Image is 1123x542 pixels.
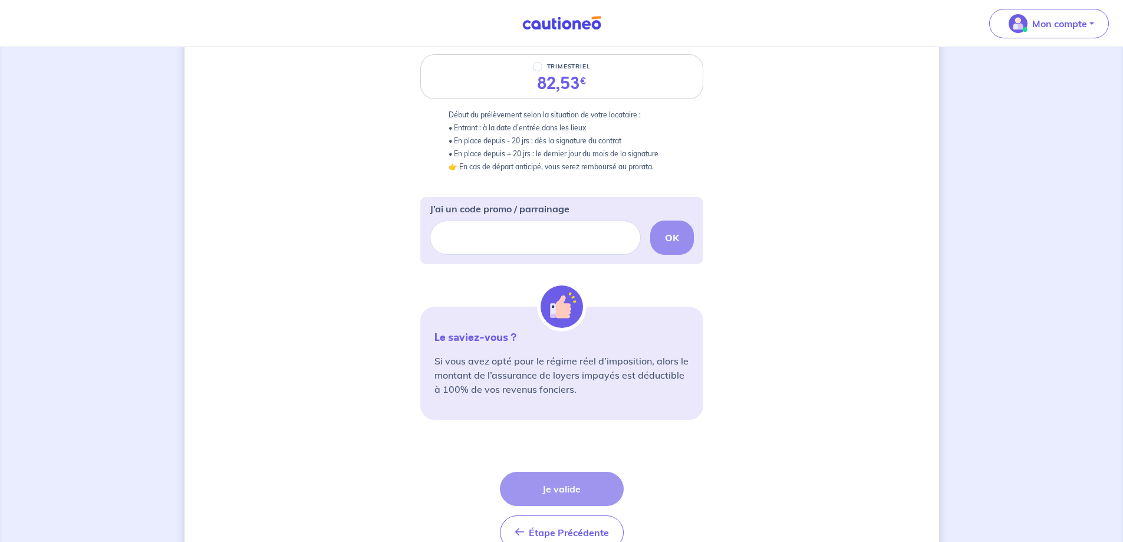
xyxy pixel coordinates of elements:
p: Le saviez-vous ? [434,330,689,344]
img: illu_alert_hand.svg [541,285,583,328]
button: illu_account_valid_menu.svgMon compte [989,9,1109,38]
img: Cautioneo [518,16,606,31]
p: TRIMESTRIEL [547,60,591,74]
div: 82,53 [537,74,587,94]
span: Étape Précédente [529,527,609,538]
p: Mon compte [1032,17,1087,31]
sup: € [580,74,587,88]
img: illu_account_valid_menu.svg [1009,14,1028,33]
p: J’ai un code promo / parrainage [430,202,569,216]
p: Début du prélèvement selon la situation de votre locataire : • Entrant : à la date d’entrée dans ... [449,109,675,173]
p: Si vous avez opté pour le régime réel d’imposition, alors le montant de l’assurance de loyers imp... [434,354,689,396]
